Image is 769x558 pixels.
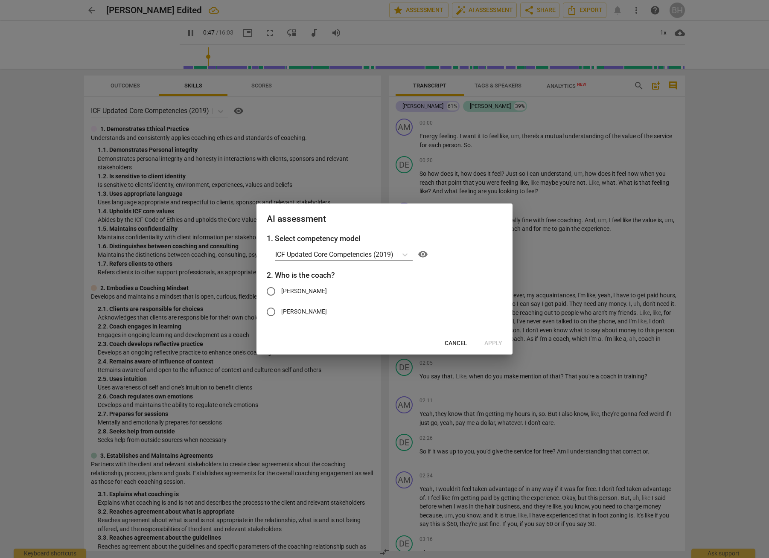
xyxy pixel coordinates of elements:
h2: AI assessment [267,214,502,224]
h3: 2. Who is the coach? [267,270,502,281]
span: visibility [418,249,428,259]
span: Cancel [445,339,467,348]
button: Help [416,247,430,261]
span: [PERSON_NAME] [281,307,327,316]
a: Help [413,247,430,261]
button: Cancel [438,336,474,351]
h3: 1. Select competency model [267,233,502,244]
span: [PERSON_NAME] [281,287,327,296]
p: ICF Updated Core Competencies (2019) [275,250,393,259]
